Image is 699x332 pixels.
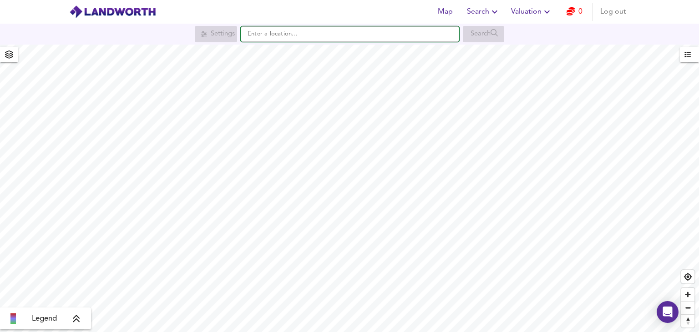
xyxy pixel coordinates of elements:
[560,3,589,21] button: 0
[681,288,694,301] button: Zoom in
[657,301,679,323] div: Open Intercom Messenger
[600,5,626,18] span: Log out
[241,26,459,42] input: Enter a location...
[431,3,460,21] button: Map
[463,3,504,21] button: Search
[681,302,694,314] span: Zoom out
[681,301,694,314] button: Zoom out
[511,5,552,18] span: Valuation
[681,314,694,327] button: Reset bearing to north
[467,5,500,18] span: Search
[507,3,556,21] button: Valuation
[69,5,156,19] img: logo
[681,270,694,283] button: Find my location
[463,26,504,42] div: Search for a location first or explore the map
[597,3,630,21] button: Log out
[567,5,582,18] a: 0
[434,5,456,18] span: Map
[32,313,57,324] span: Legend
